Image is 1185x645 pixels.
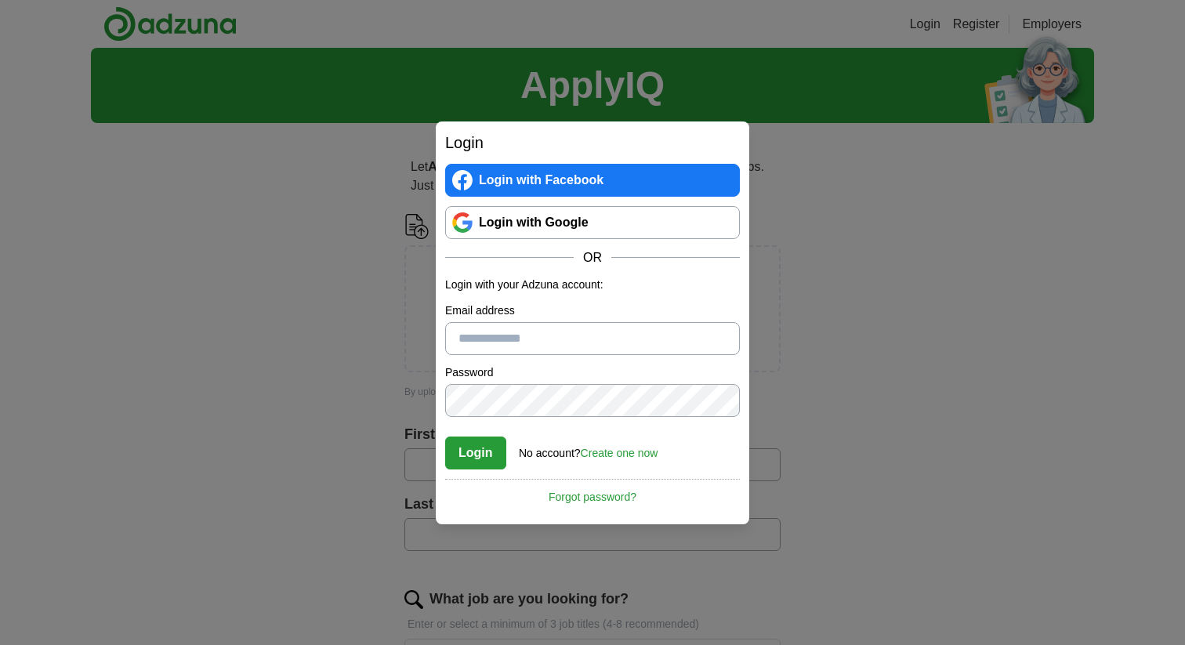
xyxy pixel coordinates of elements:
a: Forgot password? [445,479,740,505]
p: Login with your Adzuna account: [445,277,740,293]
div: No account? [519,436,658,462]
button: Login [445,437,506,469]
a: Login with Facebook [445,164,740,197]
a: Create one now [581,447,658,459]
a: Login with Google [445,206,740,239]
span: OR [574,248,611,267]
label: Password [445,364,740,381]
label: Email address [445,303,740,319]
h2: Login [445,131,740,154]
